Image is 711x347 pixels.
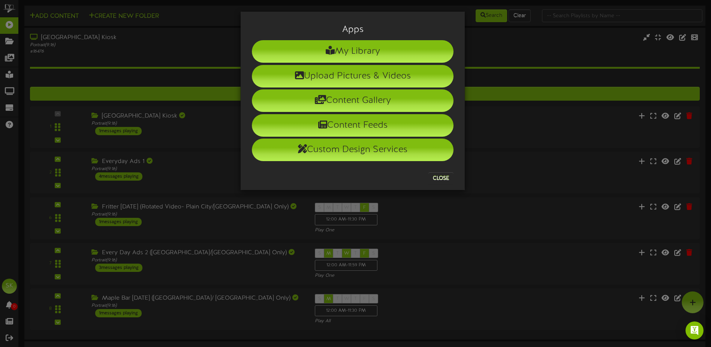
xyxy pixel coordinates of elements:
[252,139,454,161] li: Custom Design Services
[252,114,454,137] li: Content Feeds
[252,40,454,63] li: My Library
[252,25,454,35] h3: Apps
[686,321,704,339] div: Open Intercom Messenger
[252,65,454,88] li: Upload Pictures & Videos
[428,172,454,184] button: Close
[252,89,454,112] li: Content Gallery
